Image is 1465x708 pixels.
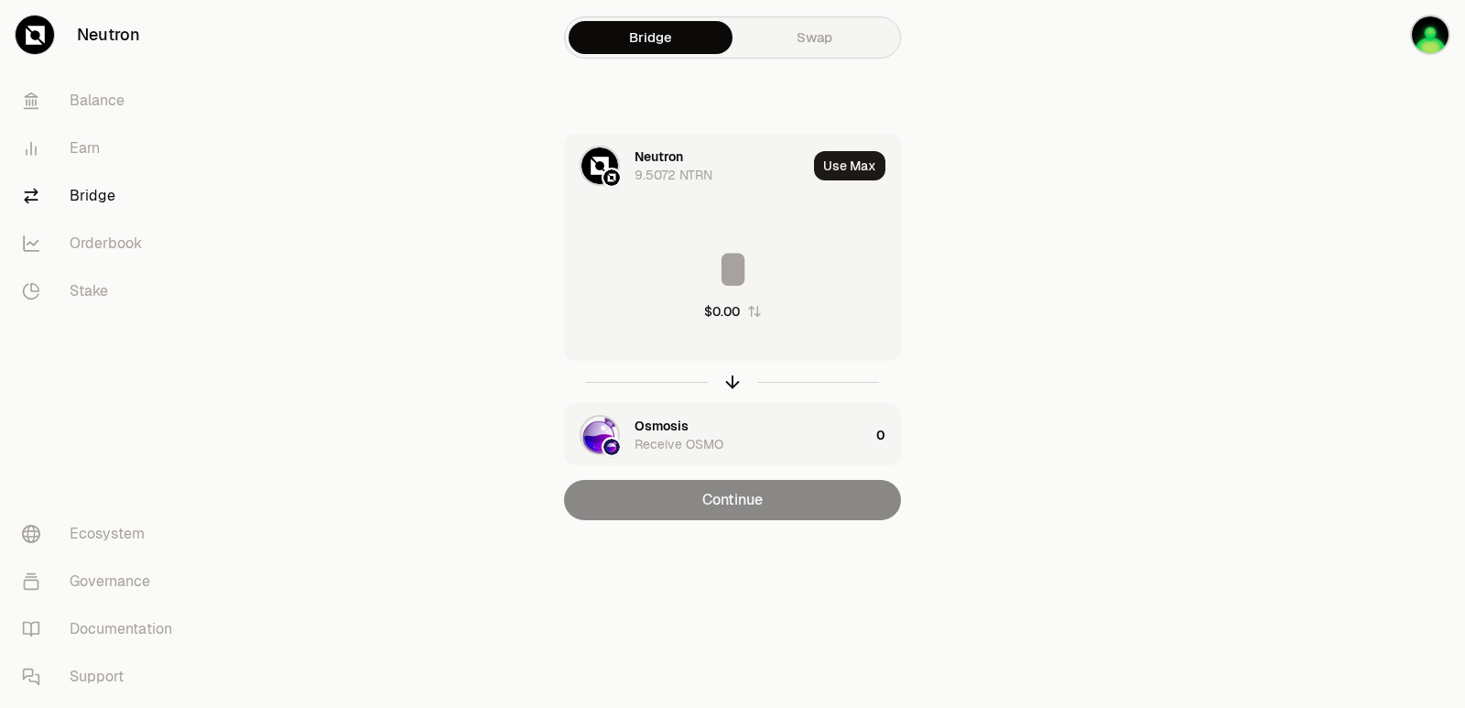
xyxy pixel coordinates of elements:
[7,220,198,267] a: Orderbook
[603,439,620,455] img: Osmosis Logo
[7,172,198,220] a: Bridge
[732,21,896,54] a: Swap
[581,417,618,453] img: OSMO Logo
[581,147,618,184] img: NTRN Logo
[704,302,762,321] button: $0.00
[1410,15,1450,55] img: sandy mercy
[635,166,712,184] div: 9.5072 NTRN
[635,147,683,166] div: Neutron
[569,21,732,54] a: Bridge
[635,417,689,435] div: Osmosis
[704,302,740,321] div: $0.00
[635,435,723,453] div: Receive OSMO
[7,605,198,653] a: Documentation
[7,653,198,701] a: Support
[7,558,198,605] a: Governance
[565,404,869,466] div: OSMO LogoOsmosis LogoOsmosisReceive OSMO
[565,404,900,466] button: OSMO LogoOsmosis LogoOsmosisReceive OSMO0
[7,125,198,172] a: Earn
[7,77,198,125] a: Balance
[7,510,198,558] a: Ecosystem
[876,404,900,466] div: 0
[565,135,807,197] div: NTRN LogoNeutron LogoNeutron9.5072 NTRN
[7,267,198,315] a: Stake
[814,151,885,180] button: Use Max
[603,169,620,186] img: Neutron Logo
